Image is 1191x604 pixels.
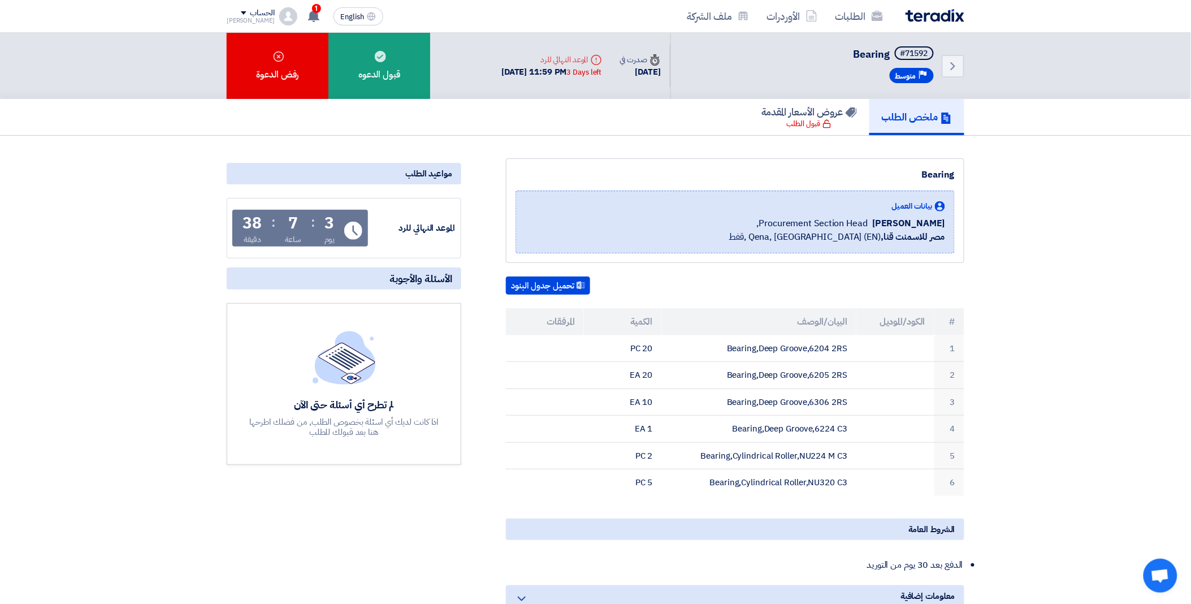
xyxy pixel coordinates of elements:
div: Bearing [516,168,955,182]
div: [DATE] 11:59 PM [501,66,601,79]
div: 38 [243,215,262,231]
span: معلومات إضافية [900,590,955,602]
div: دقيقة [244,234,261,245]
span: بيانات العميل [891,200,933,212]
td: 1 EA [584,416,662,443]
div: رفض الدعوة [227,33,328,99]
h5: ملخص الطلب [882,110,952,123]
div: [DATE] [620,66,661,79]
div: : [271,212,275,232]
div: اذا كانت لديك أي اسئلة بخصوص الطلب, من فضلك اطرحها هنا بعد قبولك للطلب [248,417,440,437]
span: English [341,13,365,21]
td: 5 PC [584,469,662,496]
div: [PERSON_NAME] [227,18,275,24]
img: profile_test.png [279,7,297,25]
button: تحميل جدول البنود [506,277,590,295]
a: عروض الأسعار المقدمة قبول الطلب [749,99,869,135]
th: الكود/الموديل [856,308,934,335]
td: Bearing,Deep Groove,6224 C3 [662,416,857,443]
th: المرفقات [506,308,584,335]
td: 5 [934,442,964,469]
td: Bearing,Cylindrical Roller,NU224 M C3 [662,442,857,469]
td: Bearing,Deep Groove,6204 2RS [662,335,857,362]
div: يوم [324,234,335,245]
td: Bearing,Deep Groove,6306 2RS [662,389,857,416]
div: قبول الطلب [787,118,831,130]
div: الحساب [250,8,274,18]
td: 20 PC [584,335,662,362]
div: لم تطرح أي أسئلة حتى الآن [248,398,440,411]
div: الموعد النهائي للرد [501,54,601,66]
div: 3 [325,215,335,231]
td: 4 [934,416,964,443]
div: #71592 [900,50,928,58]
div: 7 [288,215,298,231]
td: 1 [934,335,964,362]
th: # [934,308,964,335]
a: ملخص الطلب [869,99,964,135]
div: 3 Days left [567,67,602,78]
b: مصر للاسمنت قنا, [881,230,945,244]
div: : [311,212,315,232]
span: متوسط [895,71,916,81]
td: Bearing,Cylindrical Roller,NU320 C3 [662,469,857,496]
img: empty_state_list.svg [313,331,376,384]
span: Bearing [854,46,890,62]
div: Open chat [1144,559,1177,593]
div: صدرت في [620,54,661,66]
td: 2 PC [584,442,662,469]
img: Teradix logo [906,9,964,22]
h5: عروض الأسعار المقدمة [761,105,857,118]
div: الموعد النهائي للرد [370,222,455,235]
div: قبول الدعوه [328,33,430,99]
span: Qena, [GEOGRAPHIC_DATA] (EN) ,قفط [729,230,945,244]
td: 3 [934,389,964,416]
a: الطلبات [826,3,892,29]
a: الأوردرات [758,3,826,29]
span: Procurement Section Head, [757,217,868,230]
div: مواعيد الطلب [227,163,461,184]
td: 2 [934,362,964,389]
span: [PERSON_NAME] [872,217,945,230]
td: Bearing,Deep Groove,6205 2RS [662,362,857,389]
td: 10 EA [584,389,662,416]
span: الشروط العامة [908,523,955,536]
th: الكمية [584,308,662,335]
button: English [334,7,383,25]
h5: Bearing [854,46,936,62]
a: ملف الشركة [678,3,758,29]
div: ساعة [285,234,301,245]
span: 1 [312,4,321,13]
td: 6 [934,469,964,496]
li: الدفع بعد 30 يوم من التوريد [517,554,964,576]
span: الأسئلة والأجوبة [389,272,452,285]
td: 20 EA [584,362,662,389]
th: البيان/الوصف [662,308,857,335]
